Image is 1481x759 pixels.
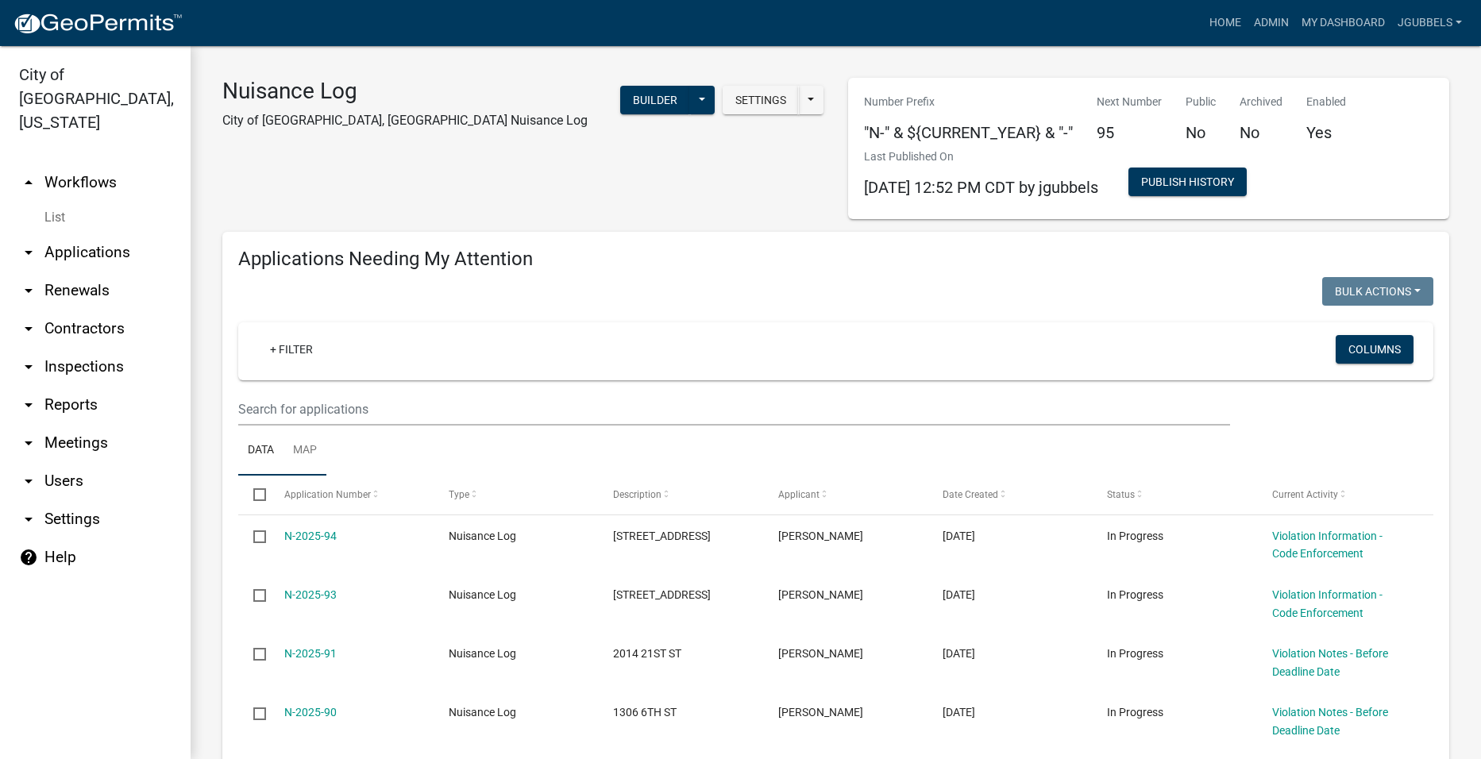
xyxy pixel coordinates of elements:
[1107,647,1163,660] span: In Progress
[283,426,326,476] a: Map
[1097,123,1162,142] h5: 95
[284,530,337,542] a: N-2025-94
[238,248,1433,271] h4: Applications Needing My Attention
[434,476,598,514] datatable-header-cell: Type
[238,393,1230,426] input: Search for applications
[613,530,711,542] span: 804 12TH ST
[943,489,998,500] span: Date Created
[1128,168,1247,196] button: Publish History
[1240,94,1282,110] p: Archived
[943,647,975,660] span: 09/19/2025
[19,173,38,192] i: arrow_drop_up
[1306,94,1346,110] p: Enabled
[19,319,38,338] i: arrow_drop_down
[1336,335,1414,364] button: Columns
[778,647,863,660] span: Jack Gubbels
[1107,706,1163,719] span: In Progress
[1092,476,1256,514] datatable-header-cell: Status
[284,588,337,601] a: N-2025-93
[19,510,38,529] i: arrow_drop_down
[864,94,1073,110] p: Number Prefix
[613,588,711,601] span: 1610 8TH ST
[1248,8,1295,38] a: Admin
[1107,530,1163,542] span: In Progress
[19,357,38,376] i: arrow_drop_down
[943,588,975,601] span: 10/01/2025
[1203,8,1248,38] a: Home
[1306,123,1346,142] h5: Yes
[1097,94,1162,110] p: Next Number
[284,706,337,719] a: N-2025-90
[864,148,1098,165] p: Last Published On
[778,588,863,601] span: Jack Gubbels
[19,472,38,491] i: arrow_drop_down
[778,530,863,542] span: Jack Gubbels
[778,706,863,719] span: Jack Gubbels
[943,706,975,719] span: 09/16/2025
[598,476,762,514] datatable-header-cell: Description
[1257,476,1421,514] datatable-header-cell: Current Activity
[1186,94,1216,110] p: Public
[1272,588,1383,619] a: Violation Information - Code Enforcement
[449,530,516,542] span: Nuisance Log
[449,588,516,601] span: Nuisance Log
[928,476,1092,514] datatable-header-cell: Date Created
[1272,706,1388,737] a: Violation Notes - Before Deadline Date
[19,395,38,414] i: arrow_drop_down
[864,178,1098,197] span: [DATE] 12:52 PM CDT by jgubbels
[1391,8,1468,38] a: jgubbels
[1128,177,1247,190] wm-modal-confirm: Workflow Publish History
[723,86,799,114] button: Settings
[19,281,38,300] i: arrow_drop_down
[238,426,283,476] a: Data
[284,489,371,500] span: Application Number
[1240,123,1282,142] h5: No
[238,476,268,514] datatable-header-cell: Select
[449,647,516,660] span: Nuisance Log
[1272,530,1383,561] a: Violation Information - Code Enforcement
[222,78,588,105] h3: Nuisance Log
[222,111,588,130] p: City of [GEOGRAPHIC_DATA], [GEOGRAPHIC_DATA] Nuisance Log
[19,548,38,567] i: help
[19,433,38,453] i: arrow_drop_down
[763,476,928,514] datatable-header-cell: Applicant
[449,706,516,719] span: Nuisance Log
[1295,8,1391,38] a: My Dashboard
[613,706,677,719] span: 1306 6TH ST
[1107,489,1135,500] span: Status
[257,335,326,364] a: + Filter
[620,86,690,114] button: Builder
[449,489,469,500] span: Type
[19,243,38,262] i: arrow_drop_down
[268,476,433,514] datatable-header-cell: Application Number
[778,489,820,500] span: Applicant
[1322,277,1433,306] button: Bulk Actions
[943,530,975,542] span: 10/01/2025
[1272,489,1338,500] span: Current Activity
[284,647,337,660] a: N-2025-91
[1107,588,1163,601] span: In Progress
[864,123,1073,142] h5: "N-" & ${CURRENT_YEAR} & "-"
[613,489,661,500] span: Description
[613,647,681,660] span: 2014 21ST ST
[1186,123,1216,142] h5: No
[1272,647,1388,678] a: Violation Notes - Before Deadline Date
